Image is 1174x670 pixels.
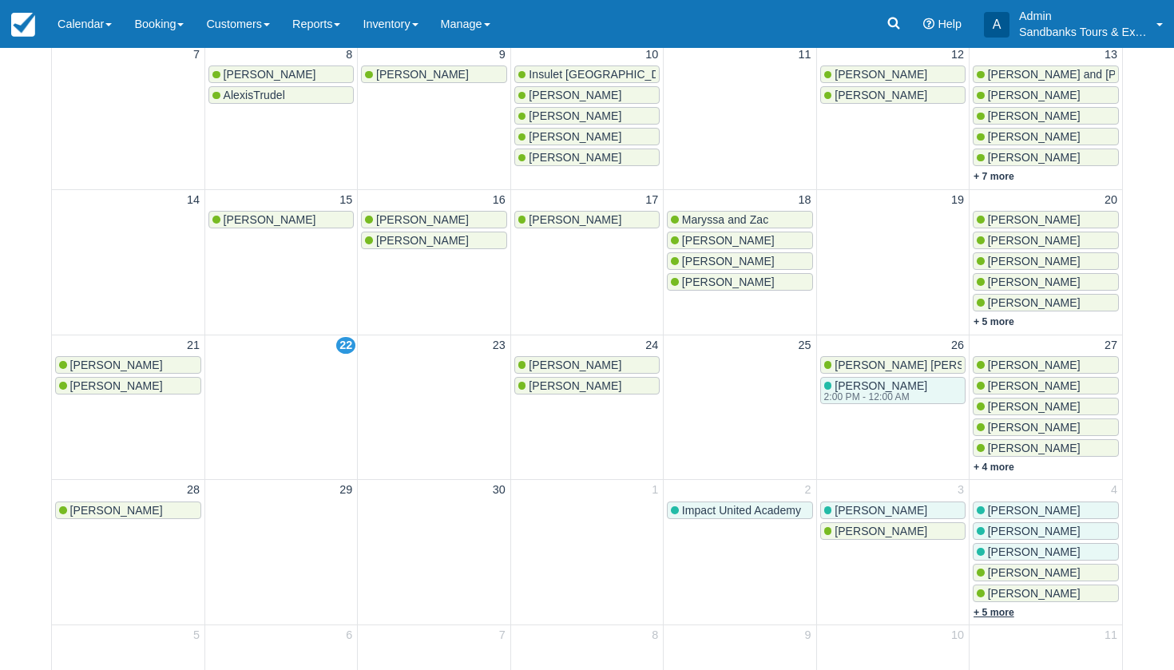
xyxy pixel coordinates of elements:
[984,12,1009,38] div: A
[988,276,1081,288] span: [PERSON_NAME]
[529,379,621,392] span: [PERSON_NAME]
[973,502,1119,519] a: [PERSON_NAME]
[973,252,1119,270] a: [PERSON_NAME]
[336,482,355,499] a: 29
[336,192,355,209] a: 15
[973,356,1119,374] a: [PERSON_NAME]
[55,377,201,394] a: [PERSON_NAME]
[824,392,925,402] div: 2:00 PM - 12:00 AM
[954,482,967,499] a: 3
[973,128,1119,145] a: [PERSON_NAME]
[642,192,661,209] a: 17
[1101,192,1120,209] a: 20
[529,151,621,164] span: [PERSON_NAME]
[973,564,1119,581] a: [PERSON_NAME]
[529,213,621,226] span: [PERSON_NAME]
[361,232,506,249] a: [PERSON_NAME]
[224,89,285,101] span: AlexisTrudel
[795,192,815,209] a: 18
[682,504,801,517] span: Impact United Academy
[988,109,1081,122] span: [PERSON_NAME]
[514,65,660,83] a: Insulet [GEOGRAPHIC_DATA]
[973,65,1119,83] a: [PERSON_NAME] and [PERSON_NAME]
[795,337,815,355] a: 25
[835,379,927,392] span: [PERSON_NAME]
[1101,46,1120,64] a: 13
[988,151,1081,164] span: [PERSON_NAME]
[973,273,1119,291] a: [PERSON_NAME]
[973,585,1119,602] a: [PERSON_NAME]
[988,234,1081,247] span: [PERSON_NAME]
[682,213,768,226] span: Maryssa and Zac
[490,192,509,209] a: 16
[973,522,1119,540] a: [PERSON_NAME]
[923,18,934,30] i: Help
[988,587,1081,600] span: [PERSON_NAME]
[988,421,1081,434] span: [PERSON_NAME]
[820,86,966,104] a: [PERSON_NAME]
[820,377,966,404] a: [PERSON_NAME]2:00 PM - 12:00 AM
[208,65,354,83] a: [PERSON_NAME]
[988,89,1081,101] span: [PERSON_NAME]
[973,86,1119,104] a: [PERSON_NAME]
[361,211,506,228] a: [PERSON_NAME]
[973,294,1119,311] a: [PERSON_NAME]
[795,46,815,64] a: 11
[514,107,660,125] a: [PERSON_NAME]
[988,400,1081,413] span: [PERSON_NAME]
[529,68,683,81] span: Insulet [GEOGRAPHIC_DATA]
[973,232,1119,249] a: [PERSON_NAME]
[988,255,1081,268] span: [PERSON_NAME]
[336,337,355,355] a: 22
[70,379,163,392] span: [PERSON_NAME]
[496,627,509,644] a: 7
[835,359,1023,371] span: [PERSON_NAME] [PERSON_NAME]
[974,171,1014,182] a: + 7 more
[667,273,812,291] a: [PERSON_NAME]
[802,627,815,644] a: 9
[514,86,660,104] a: [PERSON_NAME]
[973,439,1119,457] a: [PERSON_NAME]
[973,543,1119,561] a: [PERSON_NAME]
[667,502,812,519] a: Impact United Academy
[376,213,469,226] span: [PERSON_NAME]
[948,192,967,209] a: 19
[988,296,1081,309] span: [PERSON_NAME]
[376,68,469,81] span: [PERSON_NAME]
[529,359,621,371] span: [PERSON_NAME]
[184,337,203,355] a: 21
[343,627,355,644] a: 6
[224,213,316,226] span: [PERSON_NAME]
[514,356,660,374] a: [PERSON_NAME]
[208,211,354,228] a: [PERSON_NAME]
[190,46,203,64] a: 7
[988,545,1081,558] span: [PERSON_NAME]
[682,276,775,288] span: [PERSON_NAME]
[184,192,203,209] a: 14
[224,68,316,81] span: [PERSON_NAME]
[988,504,1081,517] span: [PERSON_NAME]
[529,89,621,101] span: [PERSON_NAME]
[988,130,1081,143] span: [PERSON_NAME]
[835,504,927,517] span: [PERSON_NAME]
[820,356,966,374] a: [PERSON_NAME] [PERSON_NAME]
[529,109,621,122] span: [PERSON_NAME]
[514,128,660,145] a: [PERSON_NAME]
[642,46,661,64] a: 10
[973,211,1119,228] a: [PERSON_NAME]
[974,607,1014,618] a: + 5 more
[343,46,355,64] a: 8
[184,482,203,499] a: 28
[490,482,509,499] a: 30
[11,13,35,37] img: checkfront-main-nav-mini-logo.png
[55,356,201,374] a: [PERSON_NAME]
[1019,24,1147,40] p: Sandbanks Tours & Experiences
[667,252,812,270] a: [PERSON_NAME]
[973,398,1119,415] a: [PERSON_NAME]
[70,359,163,371] span: [PERSON_NAME]
[361,65,506,83] a: [PERSON_NAME]
[835,89,927,101] span: [PERSON_NAME]
[514,149,660,166] a: [PERSON_NAME]
[642,337,661,355] a: 24
[514,377,660,394] a: [PERSON_NAME]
